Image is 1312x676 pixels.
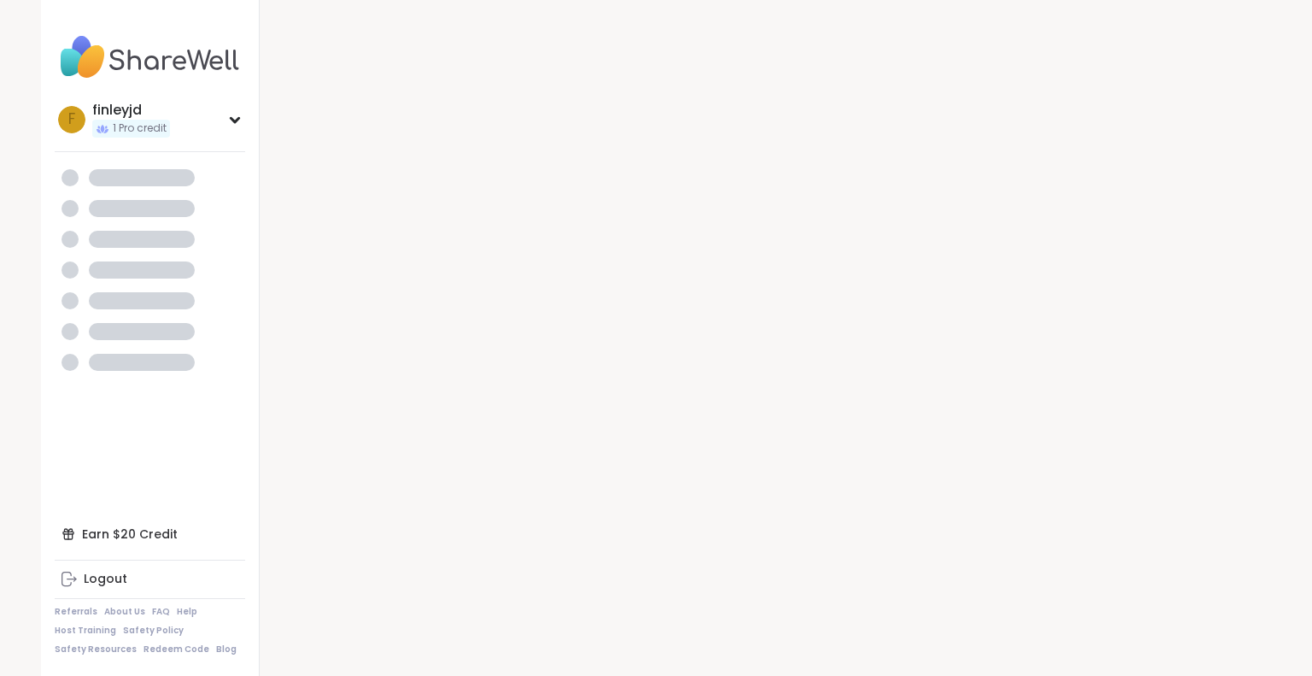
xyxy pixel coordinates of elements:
a: Redeem Code [143,644,209,655]
span: 1 Pro credit [113,121,167,136]
img: ShareWell Nav Logo [55,27,245,87]
a: Host Training [55,625,116,637]
a: Referrals [55,606,97,618]
div: finleyjd [92,101,170,120]
a: Help [177,606,197,618]
a: FAQ [152,606,170,618]
a: Safety Resources [55,644,137,655]
div: Earn $20 Credit [55,519,245,550]
a: Blog [216,644,237,655]
a: Logout [55,564,245,595]
a: Safety Policy [123,625,184,637]
div: Logout [84,571,127,588]
span: f [68,109,75,131]
a: About Us [104,606,145,618]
